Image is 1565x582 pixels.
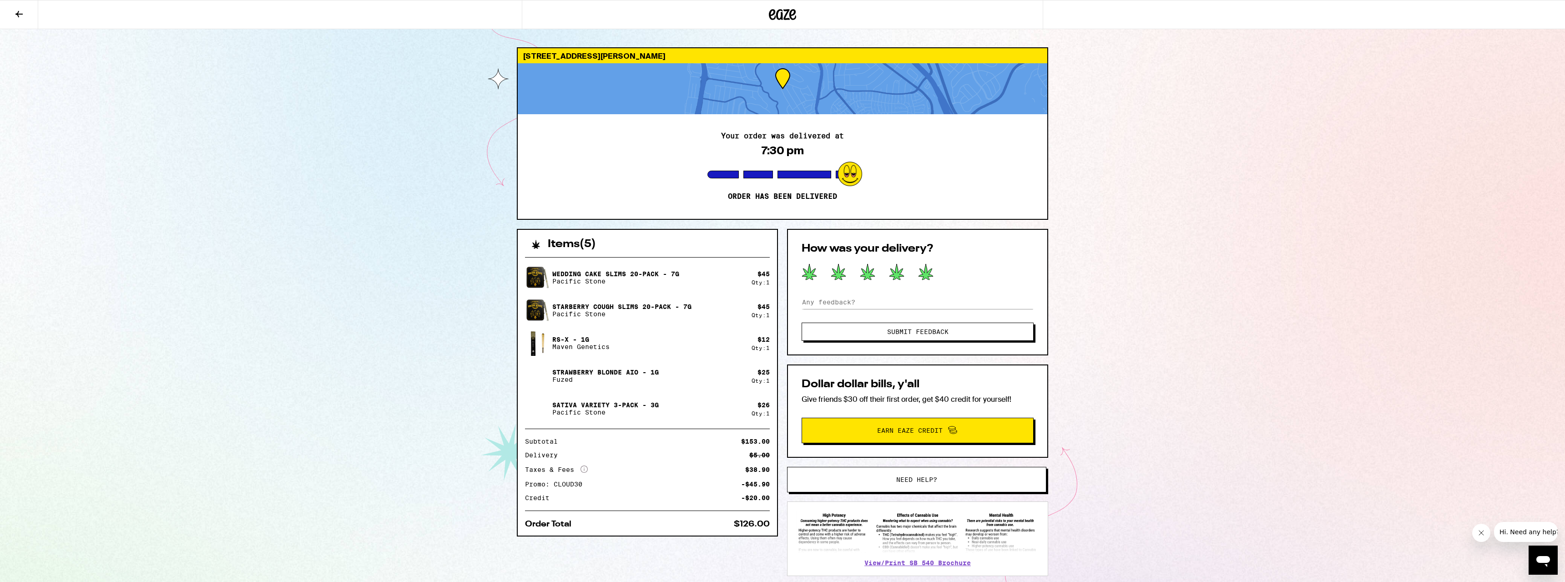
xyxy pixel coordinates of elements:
p: Maven Genetics [552,343,610,350]
div: $ 45 [757,270,770,278]
p: Pacific Stone [552,278,679,285]
div: $ 25 [757,369,770,376]
div: Qty: 1 [752,312,770,318]
span: Hi. Need any help? [5,6,66,14]
button: Need help? [787,467,1046,492]
img: Wedding Cake Slims 20-Pack - 7g [525,265,550,290]
div: Order Total [525,520,578,528]
div: Qty: 1 [752,279,770,285]
div: -$45.90 [741,481,770,487]
p: Fuzed [552,376,659,383]
div: $126.00 [734,520,770,528]
h2: How was your delivery? [802,243,1034,254]
img: SB 540 Brochure preview [797,511,1039,553]
div: 7:30 pm [762,144,804,157]
input: Any feedback? [802,295,1034,309]
span: Earn Eaze Credit [877,427,943,434]
div: Qty: 1 [752,410,770,416]
div: Qty: 1 [752,378,770,384]
div: Credit [525,495,556,501]
img: Starberry Cough Slims 20-Pack - 7g [525,298,550,323]
p: Starberry Cough Slims 20-Pack - 7g [552,303,692,310]
div: $153.00 [741,438,770,445]
p: Pacific Stone [552,409,659,416]
div: $38.90 [745,466,770,473]
div: -$20.00 [741,495,770,501]
div: Promo: CLOUD30 [525,481,589,487]
p: Order has been delivered [728,192,837,201]
p: Sativa Variety 3-Pack - 3g [552,401,659,409]
p: Wedding Cake Slims 20-Pack - 7g [552,270,679,278]
h2: Items ( 5 ) [548,239,596,250]
div: [STREET_ADDRESS][PERSON_NAME] [518,48,1047,63]
p: RS-X - 1g [552,336,610,343]
h2: Dollar dollar bills, y'all [802,379,1034,390]
div: $ 26 [757,401,770,409]
div: Delivery [525,452,564,458]
iframe: Button to launch messaging window [1529,546,1558,575]
iframe: Close message [1472,524,1490,542]
img: Strawberry Blonde AIO - 1g [525,363,550,389]
img: Sativa Variety 3-Pack - 3g [525,396,550,421]
span: Submit Feedback [887,329,949,335]
button: Submit Feedback [802,323,1034,341]
span: Need help? [896,476,937,483]
div: $ 12 [757,336,770,343]
div: Taxes & Fees [525,466,588,474]
p: Pacific Stone [552,310,692,318]
div: Subtotal [525,438,564,445]
div: Qty: 1 [752,345,770,351]
p: Strawberry Blonde AIO - 1g [552,369,659,376]
div: $5.00 [749,452,770,458]
p: Give friends $30 off their first order, get $40 credit for yourself! [802,395,1034,404]
iframe: Message from company [1494,522,1558,542]
div: $ 45 [757,303,770,310]
button: Earn Eaze Credit [802,418,1034,443]
h2: Your order was delivered at [721,132,844,140]
a: View/Print SB 540 Brochure [864,559,971,567]
img: RS-X - 1g [525,330,550,356]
